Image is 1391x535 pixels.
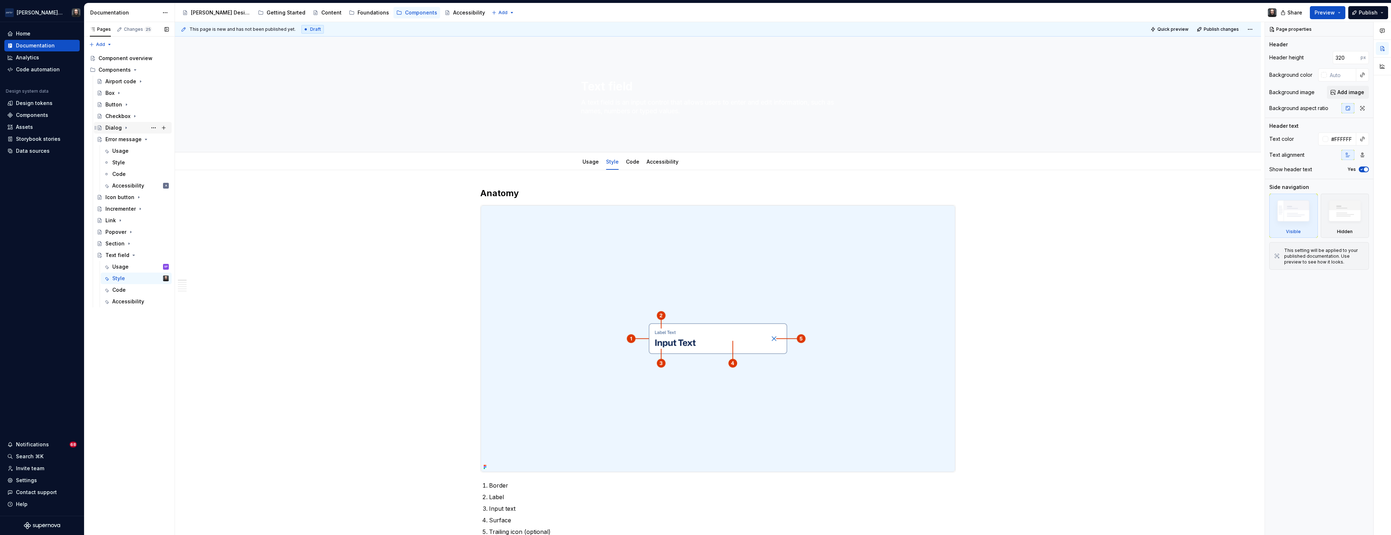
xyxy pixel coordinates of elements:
[1277,6,1307,19] button: Share
[101,145,172,157] a: Usage
[99,55,153,62] div: Component overview
[310,7,344,18] a: Content
[1269,151,1304,159] div: Text alignment
[16,501,28,508] div: Help
[164,263,168,270] div: SP
[94,122,172,134] a: Dialog
[105,113,130,120] div: Checkbox
[105,124,122,131] div: Dialog
[165,182,167,189] div: A
[94,215,172,226] a: Link
[112,182,144,189] div: Accessibility
[105,101,122,108] div: Button
[1269,54,1304,61] div: Header height
[4,121,80,133] a: Assets
[16,30,30,37] div: Home
[4,97,80,109] a: Design tokens
[16,489,57,496] div: Contact support
[112,275,125,282] div: Style
[489,504,956,513] p: Input text
[346,7,392,18] a: Foundations
[101,261,172,273] a: UsageSP
[99,66,131,73] div: Components
[16,477,37,484] div: Settings
[16,453,43,460] div: Search ⌘K
[16,123,33,131] div: Assets
[4,463,80,474] a: Invite team
[310,26,321,32] span: Draft
[1,5,83,20] button: [PERSON_NAME] AirlinesTeunis Vorsteveld
[16,147,50,155] div: Data sources
[453,9,485,16] div: Accessibility
[105,240,125,247] div: Section
[94,226,172,238] a: Popover
[16,66,60,73] div: Code automation
[1348,167,1356,172] label: Yes
[4,439,80,450] button: Notifications68
[16,135,60,143] div: Storybook stories
[87,52,172,64] a: Component overview
[105,252,129,259] div: Text field
[105,89,114,97] div: Box
[1333,51,1361,64] input: Auto
[4,28,80,39] a: Home
[1348,6,1388,19] button: Publish
[1269,41,1288,48] div: Header
[94,87,172,99] a: Box
[4,64,80,75] a: Code automation
[145,26,152,32] span: 25
[101,180,172,191] a: AccessibilityA
[96,42,105,47] span: Add
[267,9,305,16] div: Getting Started
[1269,89,1315,96] div: Background image
[163,275,169,281] img: Teunis Vorsteveld
[124,26,152,32] div: Changes
[489,493,956,501] p: Label
[1337,89,1364,96] span: Add image
[4,52,80,63] a: Analytics
[87,39,114,50] button: Add
[16,465,44,472] div: Invite team
[4,486,80,498] button: Contact support
[480,188,956,199] h2: Anatomy
[112,263,129,270] div: Usage
[358,9,389,16] div: Foundations
[94,249,172,261] a: Text field
[1327,68,1356,81] input: Auto
[105,78,136,85] div: Airport code
[626,159,639,165] a: Code
[105,136,142,143] div: Error message
[16,111,48,119] div: Components
[94,76,172,87] a: Airport code
[5,8,14,17] img: f0306bc8-3074-41fb-b11c-7d2e8671d5eb.png
[105,205,136,212] div: Incrementer
[1204,26,1239,32] span: Publish changes
[1269,71,1312,79] div: Background color
[1328,132,1356,146] input: Auto
[4,498,80,510] button: Help
[1359,9,1378,16] span: Publish
[4,40,80,51] a: Documentation
[1269,166,1312,173] div: Show header text
[101,284,172,296] a: Code
[16,54,39,61] div: Analytics
[191,9,251,16] div: [PERSON_NAME] Design
[1269,184,1309,191] div: Side navigation
[1315,9,1335,16] span: Preview
[1361,55,1366,60] p: px
[603,154,622,169] div: Style
[4,451,80,462] button: Search ⌘K
[255,7,308,18] a: Getting Started
[101,296,172,307] a: Accessibility
[1327,86,1369,99] button: Add image
[623,154,642,169] div: Code
[4,133,80,145] a: Storybook stories
[6,88,49,94] div: Design system data
[189,26,296,32] span: This page is new and has not been published yet.
[94,238,172,249] a: Section
[489,8,517,18] button: Add
[94,191,172,203] a: Icon button
[16,42,55,49] div: Documentation
[489,481,956,490] p: Border
[94,110,172,122] a: Checkbox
